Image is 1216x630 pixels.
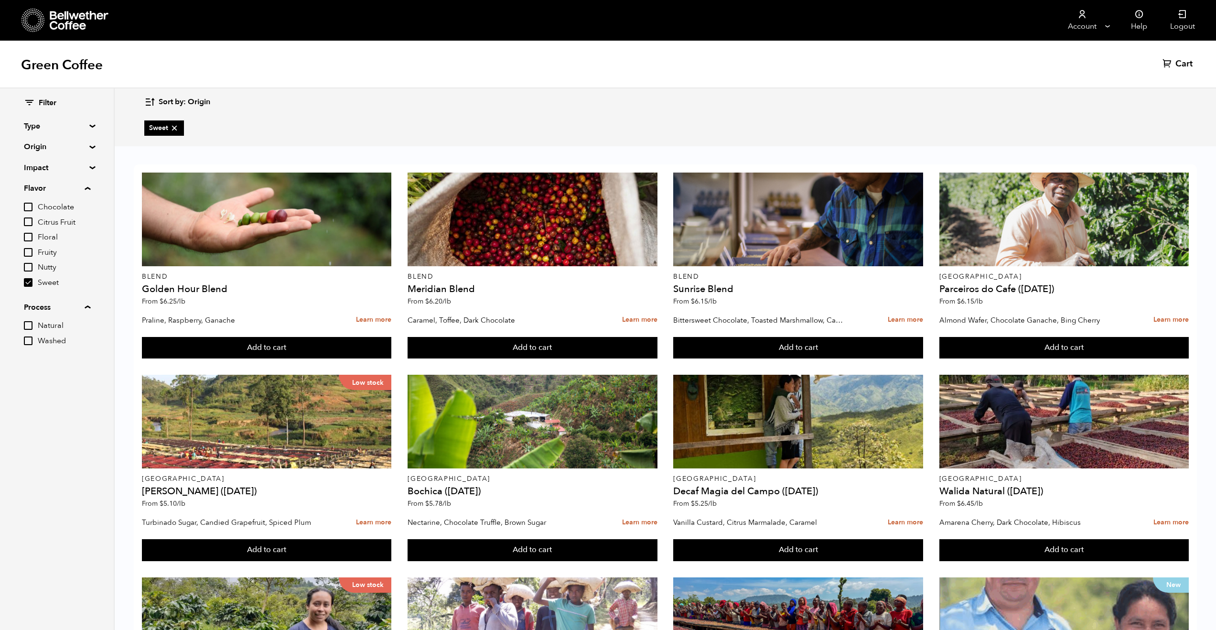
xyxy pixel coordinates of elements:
span: /lb [442,499,451,508]
span: /lb [708,499,717,508]
span: Citrus Fruit [38,217,90,228]
span: Fruity [38,248,90,258]
summary: Impact [24,162,90,174]
p: Turbinado Sugar, Candied Grapefruit, Spiced Plum [142,515,312,530]
p: Low stock [339,577,391,593]
p: Vanilla Custard, Citrus Marmalade, Caramel [673,515,843,530]
a: Learn more [888,310,923,330]
span: From [142,297,185,306]
button: Add to cart [408,337,657,359]
span: Floral [38,232,90,243]
p: [GEOGRAPHIC_DATA] [408,476,657,482]
bdi: 6.25 [160,297,185,306]
bdi: 5.78 [425,499,451,508]
a: Learn more [356,512,391,533]
bdi: 6.15 [691,297,717,306]
input: Sweet [24,278,32,287]
input: Natural [24,321,32,330]
p: [GEOGRAPHIC_DATA] [673,476,923,482]
input: Chocolate [24,203,32,211]
span: Sweet [38,278,90,288]
h1: Green Coffee [21,56,103,74]
h4: Golden Hour Blend [142,284,391,294]
span: From [408,297,451,306]
button: Add to cart [408,539,657,561]
bdi: 5.10 [160,499,185,508]
p: Blend [408,273,657,280]
p: Nectarine, Chocolate Truffle, Brown Sugar [408,515,577,530]
span: Washed [38,336,90,347]
span: $ [425,297,429,306]
a: Learn more [1153,512,1189,533]
p: Blend [673,273,923,280]
p: [GEOGRAPHIC_DATA] [939,476,1189,482]
a: Learn more [622,512,657,533]
span: Filter [39,98,56,109]
h4: Bochica ([DATE]) [408,487,657,496]
p: Low stock [339,375,391,390]
bdi: 6.20 [425,297,451,306]
span: /lb [708,297,717,306]
input: Washed [24,337,32,345]
span: $ [425,499,429,508]
span: From [939,499,983,508]
a: Cart [1162,58,1195,70]
button: Add to cart [673,337,923,359]
summary: Flavor [24,183,90,194]
summary: Type [24,120,90,132]
span: Natural [38,321,90,331]
p: New [1153,577,1189,593]
p: [GEOGRAPHIC_DATA] [939,273,1189,280]
button: Add to cart [939,539,1189,561]
p: [GEOGRAPHIC_DATA] [142,476,391,482]
h4: Sunrise Blend [673,284,923,294]
input: Citrus Fruit [24,217,32,226]
a: Low stock [142,375,391,468]
input: Fruity [24,248,32,257]
span: $ [691,297,695,306]
h4: Parceiros do Cafe ([DATE]) [939,284,1189,294]
p: Blend [142,273,391,280]
span: Sweet [149,123,179,133]
span: From [142,499,185,508]
span: $ [691,499,695,508]
p: Bittersweet Chocolate, Toasted Marshmallow, Candied Orange, Praline [673,313,843,327]
input: Floral [24,233,32,241]
p: Caramel, Toffee, Dark Chocolate [408,313,577,327]
span: /lb [974,499,983,508]
span: Chocolate [38,202,90,213]
span: /lb [177,499,185,508]
span: /lb [177,297,185,306]
bdi: 6.15 [957,297,983,306]
button: Add to cart [142,539,391,561]
span: Sort by: Origin [159,97,210,108]
button: Add to cart [142,337,391,359]
span: $ [160,297,163,306]
span: Cart [1175,58,1193,70]
button: Add to cart [939,337,1189,359]
span: $ [160,499,163,508]
h4: Meridian Blend [408,284,657,294]
span: /lb [442,297,451,306]
p: Almond Wafer, Chocolate Ganache, Bing Cherry [939,313,1109,327]
h4: Walida Natural ([DATE]) [939,487,1189,496]
span: From [939,297,983,306]
p: Praline, Raspberry, Ganache [142,313,312,327]
bdi: 6.45 [957,499,983,508]
button: Sort by: Origin [144,91,210,113]
span: From [408,499,451,508]
a: Learn more [1153,310,1189,330]
span: $ [957,499,961,508]
span: From [673,499,717,508]
button: Add to cart [673,539,923,561]
span: /lb [974,297,983,306]
p: Amarena Cherry, Dark Chocolate, Hibiscus [939,515,1109,530]
span: $ [957,297,961,306]
summary: Process [24,302,90,313]
a: Learn more [888,512,923,533]
h4: Decaf Magia del Campo ([DATE]) [673,487,923,496]
a: Learn more [622,310,657,330]
a: Learn more [356,310,391,330]
bdi: 5.25 [691,499,717,508]
span: Nutty [38,262,90,273]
